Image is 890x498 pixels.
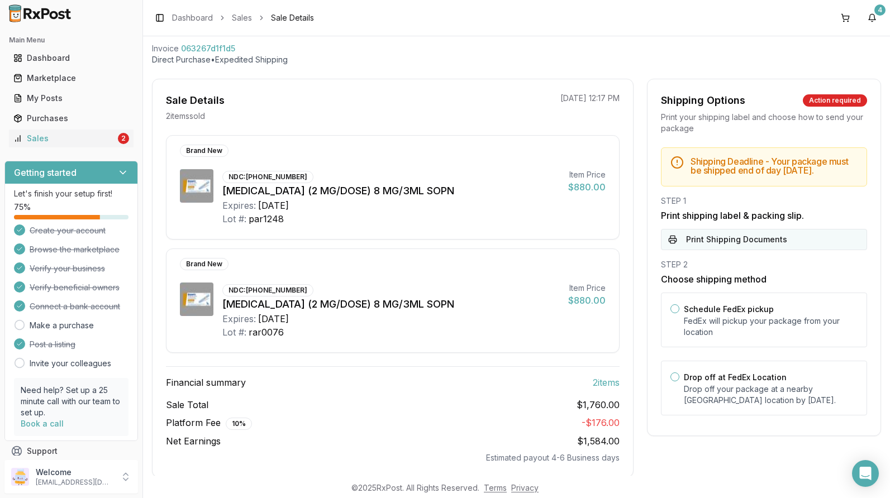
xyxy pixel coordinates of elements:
[13,73,129,84] div: Marketplace
[222,296,559,312] div: [MEDICAL_DATA] (2 MG/DOSE) 8 MG/3ML SOPN
[232,12,252,23] a: Sales
[222,199,256,212] div: Expires:
[661,195,867,207] div: STEP 1
[661,112,867,134] div: Print your shipping label and choose how to send your package
[222,312,256,325] div: Expires:
[684,315,858,338] p: FedEx will pickup your package from your location
[852,460,879,487] div: Open Intercom Messenger
[222,325,246,339] div: Lot #:
[166,434,221,448] span: Net Earnings
[4,69,138,87] button: Marketplace
[30,358,111,369] a: Invite your colleagues
[181,43,235,54] span: 063267d1f1d5
[222,171,313,183] div: NDC: [PHONE_NUMBER]
[684,372,787,382] label: Drop off at FedEx Location
[180,145,229,157] div: Brand New
[577,435,620,447] span: $1,584.00
[9,48,134,68] a: Dashboard
[21,419,64,428] a: Book a call
[36,467,113,478] p: Welcome
[258,199,289,212] div: [DATE]
[661,229,867,250] button: Print Shipping Documents
[222,284,313,296] div: NDC: [PHONE_NUMBER]
[863,9,881,27] button: 4
[222,183,559,199] div: [MEDICAL_DATA] (2 MG/DOSE) 8 MG/3ML SOPN
[9,88,134,108] a: My Posts
[152,54,881,65] p: Direct Purchase • Expedited Shipping
[691,157,858,175] h5: Shipping Deadline - Your package must be shipped end of day [DATE] .
[661,93,745,108] div: Shipping Options
[152,43,179,54] div: Invoice
[568,294,606,307] div: $880.00
[13,93,129,104] div: My Posts
[14,166,77,179] h3: Getting started
[13,113,129,124] div: Purchases
[684,384,858,406] p: Drop off your package at a nearby [GEOGRAPHIC_DATA] location by [DATE] .
[593,376,620,389] span: 2 item s
[9,68,134,88] a: Marketplace
[21,385,122,418] p: Need help? Set up a 25 minute call with our team to set up.
[222,212,246,226] div: Lot #:
[14,188,128,199] p: Let's finish your setup first!
[30,301,120,312] span: Connect a bank account
[258,312,289,325] div: [DATE]
[180,169,213,203] img: Ozempic (2 MG/DOSE) 8 MG/3ML SOPN
[226,418,252,430] div: 10 %
[180,258,229,270] div: Brand New
[661,209,867,222] h3: Print shipping label & packing slip.
[249,325,284,339] div: rar0076
[30,282,120,293] span: Verify beneficial owners
[13,52,129,64] div: Dashboard
[568,282,606,294] div: Item Price
[9,36,134,45] h2: Main Menu
[36,478,113,487] p: [EMAIL_ADDRESS][DOMAIN_NAME]
[13,133,116,144] div: Sales
[14,202,31,213] span: 75 %
[166,376,246,389] span: Financial summary
[803,94,867,107] div: Action required
[4,4,76,22] img: RxPost Logo
[511,483,539,492] a: Privacy
[661,259,867,270] div: STEP 2
[30,263,105,274] span: Verify your business
[271,12,314,23] span: Sale Details
[684,304,774,314] label: Schedule FedEx pickup
[874,4,886,16] div: 4
[4,49,138,67] button: Dashboard
[582,417,620,428] span: - $176.00
[118,133,129,144] div: 2
[568,180,606,194] div: $880.00
[9,128,134,149] a: Sales2
[166,398,208,411] span: Sale Total
[4,130,138,147] button: Sales2
[484,483,507,492] a: Terms
[4,89,138,107] button: My Posts
[172,12,314,23] nav: breadcrumb
[9,108,134,128] a: Purchases
[166,452,620,463] div: Estimated payout 4-6 Business days
[30,339,75,350] span: Post a listing
[166,416,252,430] span: Platform Fee
[560,93,620,104] p: [DATE] 12:17 PM
[166,111,205,122] p: 2 item s sold
[4,109,138,127] button: Purchases
[172,12,213,23] a: Dashboard
[30,225,106,236] span: Create your account
[249,212,284,226] div: par1248
[166,93,225,108] div: Sale Details
[30,244,120,255] span: Browse the marketplace
[180,282,213,316] img: Ozempic (2 MG/DOSE) 8 MG/3ML SOPN
[30,320,94,331] a: Make a purchase
[661,272,867,286] h3: Choose shipping method
[11,468,29,486] img: User avatar
[577,398,620,411] span: $1,760.00
[568,169,606,180] div: Item Price
[4,441,138,461] button: Support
